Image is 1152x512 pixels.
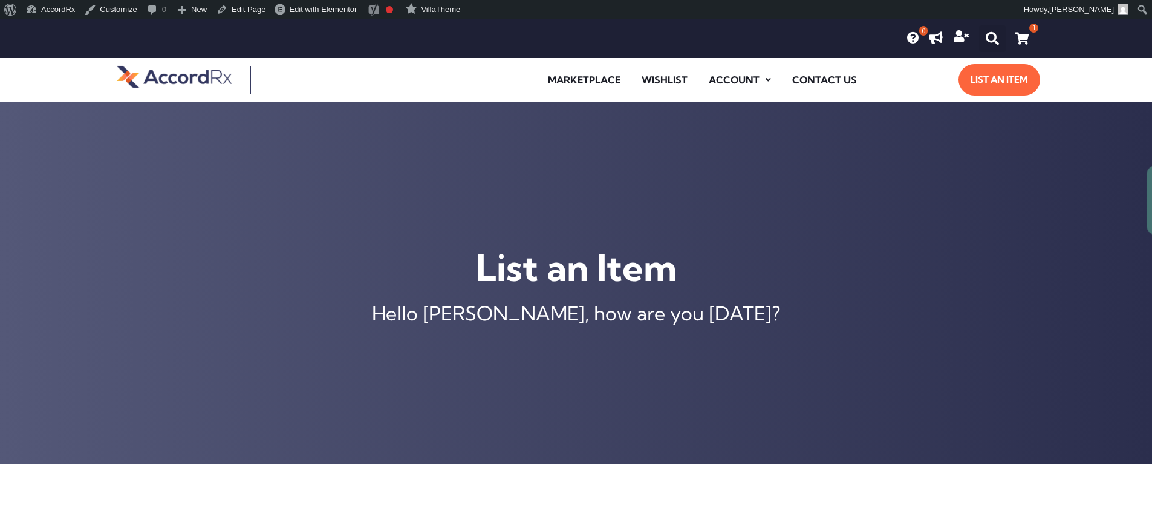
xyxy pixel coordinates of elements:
[919,26,928,36] span: 0
[1049,5,1114,14] span: [PERSON_NAME]
[700,66,780,94] a: Account
[289,5,357,14] span: Edit with Elementor
[633,66,697,94] a: Wishlist
[1009,27,1035,51] a: 1
[971,70,1028,89] span: List an Item
[6,244,1146,291] h1: List an Item
[117,64,232,89] img: default-logo
[6,303,1146,323] div: Hello [PERSON_NAME], how are you [DATE]?
[783,66,866,94] a: Contact Us
[539,66,630,94] a: Marketplace
[958,64,1040,96] a: List an Item
[1029,24,1038,33] div: 1
[386,6,393,13] div: Focus keyphrase not set
[907,32,919,44] a: 0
